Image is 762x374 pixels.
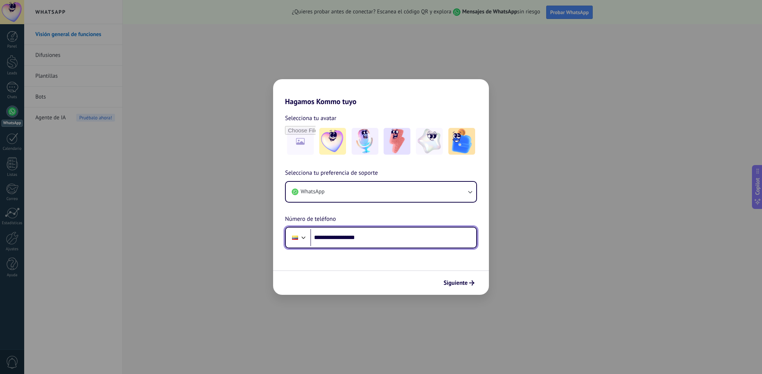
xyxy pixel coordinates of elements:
span: WhatsApp [301,188,324,196]
h2: Hagamos Kommo tuyo [273,79,489,106]
img: -2.jpeg [352,128,378,155]
span: Número de teléfono [285,215,336,224]
img: -3.jpeg [384,128,410,155]
div: Ecuador: + 593 [288,230,302,245]
span: Selecciona tu preferencia de soporte [285,168,378,178]
span: Siguiente [444,280,468,286]
img: -1.jpeg [319,128,346,155]
button: WhatsApp [286,182,476,202]
img: -5.jpeg [448,128,475,155]
button: Siguiente [440,277,478,289]
img: -4.jpeg [416,128,443,155]
span: Selecciona tu avatar [285,113,336,123]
